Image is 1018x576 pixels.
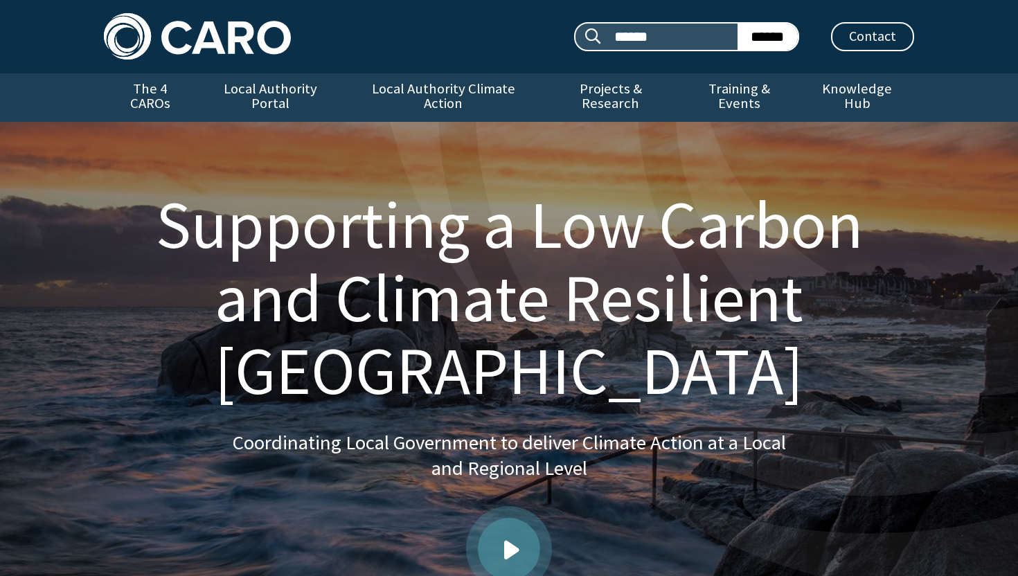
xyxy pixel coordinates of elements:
a: The 4 CAROs [104,73,196,122]
a: Contact [831,22,914,51]
img: Caro logo [104,13,291,60]
a: Projects & Research [542,73,679,122]
a: Training & Events [679,73,800,122]
p: Coordinating Local Government to deliver Climate Action at a Local and Regional Level [232,430,786,482]
a: Knowledge Hub [801,73,914,122]
a: Local Authority Portal [196,73,344,122]
a: Local Authority Climate Action [344,73,542,122]
h1: Supporting a Low Carbon and Climate Resilient [GEOGRAPHIC_DATA] [120,188,898,408]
